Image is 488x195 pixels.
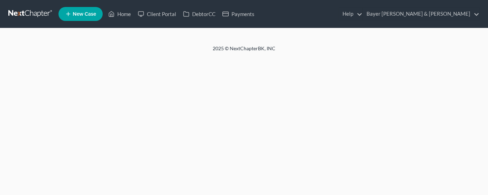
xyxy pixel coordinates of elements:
[46,45,442,58] div: 2025 © NextChapterBK, INC
[180,8,219,20] a: DebtorCC
[58,7,103,21] new-legal-case-button: New Case
[219,8,258,20] a: Payments
[339,8,362,20] a: Help
[105,8,134,20] a: Home
[134,8,180,20] a: Client Portal
[363,8,479,20] a: Bayer [PERSON_NAME] & [PERSON_NAME]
